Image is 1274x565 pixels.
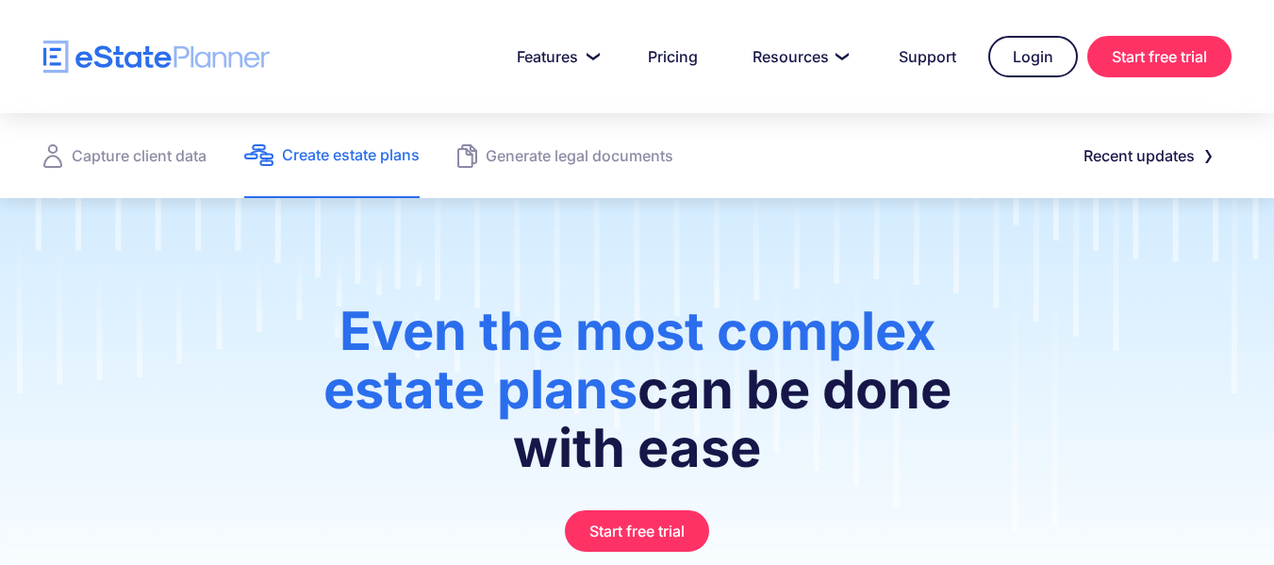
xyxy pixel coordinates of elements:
a: Start free trial [565,510,709,552]
a: Capture client data [43,113,207,198]
a: Start free trial [1087,36,1232,77]
a: Generate legal documents [457,113,673,198]
span: Even the most complex estate plans [323,299,935,422]
a: Features [494,38,616,75]
a: Resources [730,38,867,75]
a: home [43,41,270,74]
h1: can be done with ease [283,302,991,496]
a: Support [876,38,979,75]
a: Recent updates [1061,137,1232,174]
div: Capture client data [72,142,207,169]
a: Create estate plans [244,113,420,198]
div: Generate legal documents [486,142,673,169]
a: Login [988,36,1078,77]
a: Pricing [625,38,720,75]
div: Recent updates [1084,142,1195,169]
div: Create estate plans [282,141,420,168]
